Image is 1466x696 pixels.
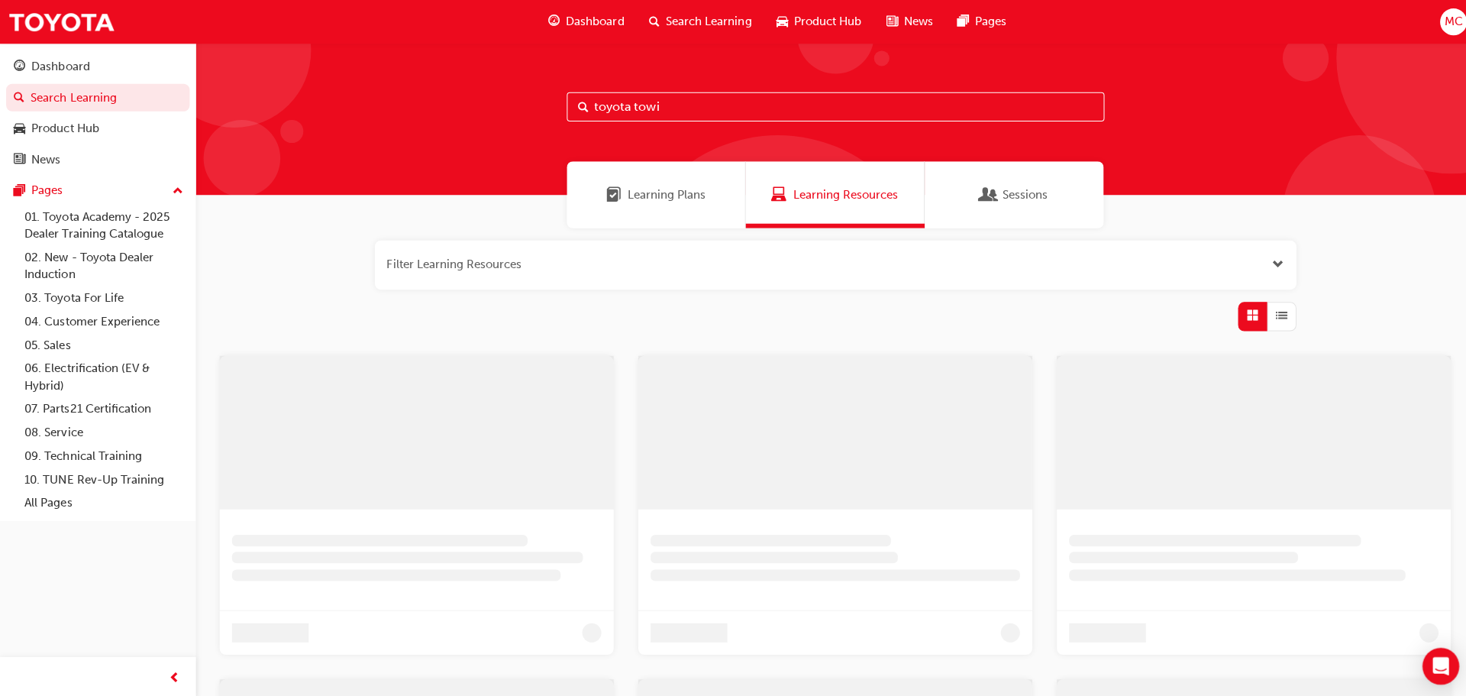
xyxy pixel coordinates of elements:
[14,183,25,197] span: pages-icon
[1435,13,1454,31] span: MC
[563,13,621,31] span: Dashboard
[18,354,189,395] a: 06. Electrification (EV & Hybrid)
[6,49,189,176] button: DashboardSearch LearningProduct HubNews
[970,13,1001,31] span: Pages
[869,6,940,37] a: news-iconNews
[1268,306,1280,323] span: List
[975,185,990,202] span: Sessions
[645,12,656,31] span: search-icon
[760,6,869,37] a: car-iconProduct Hub
[18,204,189,244] a: 01. Toyota Academy - 2025 Dealer Training Catalogue
[741,160,919,227] a: Learning ResourcesLearning Resources
[899,13,928,31] span: News
[533,6,633,37] a: guage-iconDashboard
[545,12,557,31] span: guage-icon
[18,244,189,285] a: 02. New - Toyota Dealer Induction
[563,160,741,227] a: Learning PlansLearning Plans
[31,151,60,168] div: News
[996,185,1041,202] span: Sessions
[6,52,189,80] a: Dashboard
[14,153,25,167] span: news-icon
[18,419,189,442] a: 08. Service
[575,98,586,115] span: Search
[662,13,748,31] span: Search Learning
[31,119,98,137] div: Product Hub
[602,185,618,202] span: Learning Plans
[31,57,89,75] div: Dashboard
[6,176,189,204] button: Pages
[18,442,189,465] a: 09. Technical Training
[18,332,189,355] a: 05. Sales
[18,285,189,309] a: 03. Toyota For Life
[1265,254,1277,272] button: Open the filter
[168,665,179,685] span: prev-icon
[6,145,189,173] a: News
[881,12,893,31] span: news-icon
[18,488,189,512] a: All Pages
[6,114,189,142] a: Product Hub
[789,185,893,202] span: Learning Resources
[31,181,63,199] div: Pages
[18,465,189,489] a: 10. TUNE Rev-Up Training
[1414,644,1451,681] div: Open Intercom Messenger
[14,121,25,135] span: car-icon
[767,185,783,202] span: Learning Resources
[14,60,25,73] span: guage-icon
[6,83,189,112] a: Search Learning
[772,12,783,31] span: car-icon
[18,308,189,332] a: 04. Customer Experience
[790,13,857,31] span: Product Hub
[952,12,964,31] span: pages-icon
[1432,8,1458,35] button: MC
[563,92,1098,121] input: Search...
[1239,306,1251,323] span: Grid
[14,91,24,105] span: search-icon
[624,185,702,202] span: Learning Plans
[940,6,1013,37] a: pages-iconPages
[172,180,182,200] span: up-icon
[919,160,1097,227] a: SessionsSessions
[633,6,760,37] a: search-iconSearch Learning
[8,5,115,39] img: Trak
[18,395,189,419] a: 07. Parts21 Certification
